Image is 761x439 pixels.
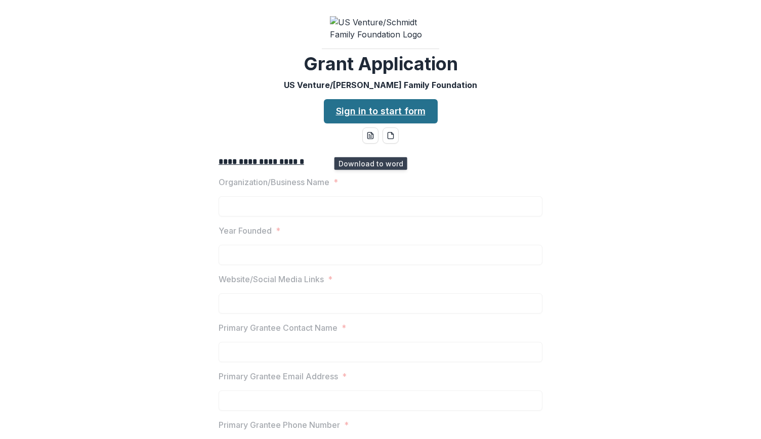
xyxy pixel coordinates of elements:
[219,273,324,285] p: Website/Social Media Links
[304,53,458,75] h2: Grant Application
[219,370,338,382] p: Primary Grantee Email Address
[383,127,399,144] button: pdf-download
[219,225,272,237] p: Year Founded
[219,322,337,334] p: Primary Grantee Contact Name
[284,79,477,91] p: US Venture/[PERSON_NAME] Family Foundation
[324,99,438,123] a: Sign in to start form
[330,16,431,40] img: US Venture/Schmidt Family Foundation Logo
[219,176,329,188] p: Organization/Business Name
[362,127,378,144] button: word-download
[219,419,340,431] p: Primary Grantee Phone Number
